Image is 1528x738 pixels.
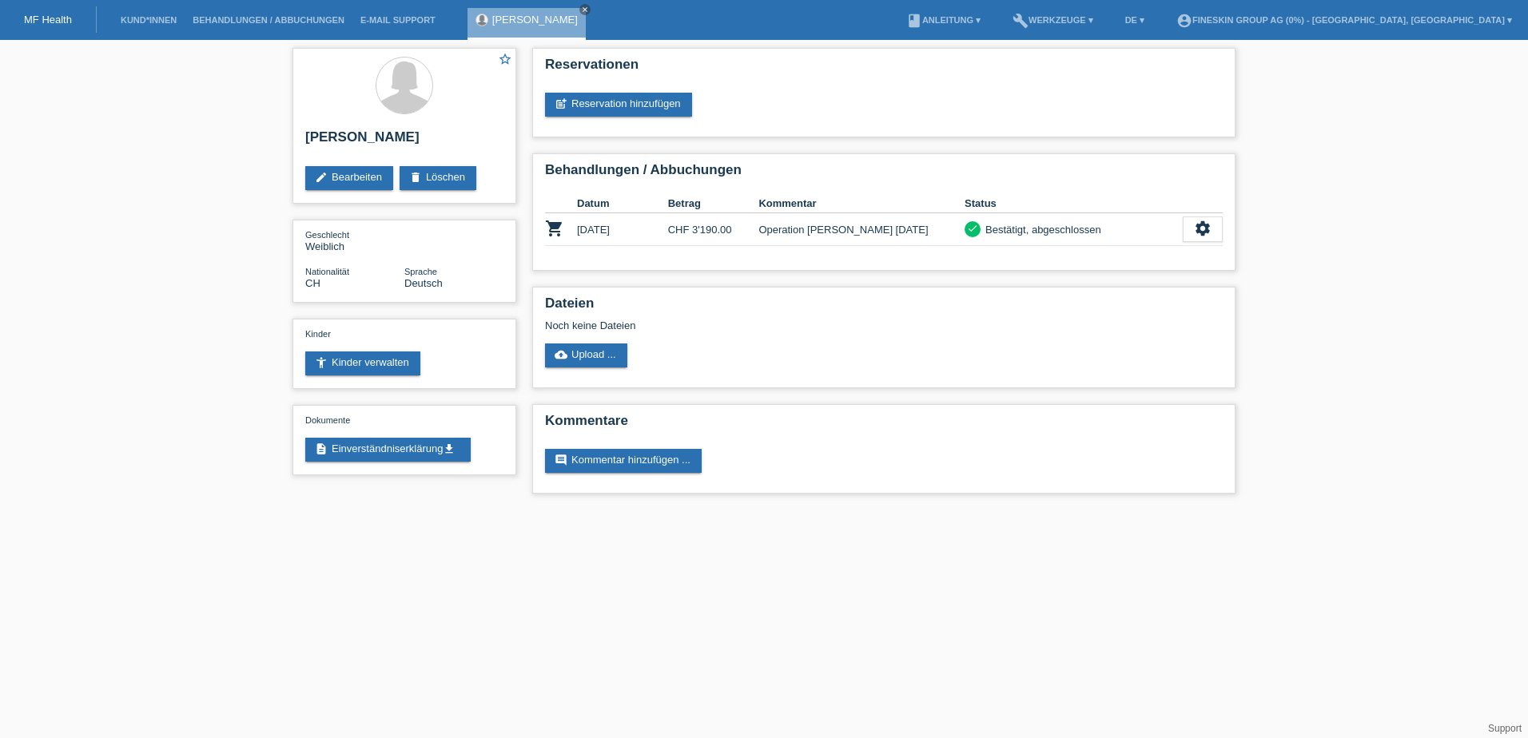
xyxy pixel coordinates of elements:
[498,52,512,66] i: star_border
[545,343,627,367] a: cloud_uploadUpload ...
[1117,15,1152,25] a: DE ▾
[315,442,328,455] i: description
[545,449,702,473] a: commentKommentar hinzufügen ...
[545,162,1223,186] h2: Behandlungen / Abbuchungen
[577,194,668,213] th: Datum
[1194,220,1212,237] i: settings
[400,166,476,190] a: deleteLöschen
[1488,723,1522,734] a: Support
[305,230,349,240] span: Geschlecht
[545,296,1223,319] h2: Dateien
[1168,15,1520,25] a: account_circleFineSkin Group AG (0%) - [GEOGRAPHIC_DATA], [GEOGRAPHIC_DATA] ▾
[113,15,185,25] a: Kund*innen
[545,413,1223,437] h2: Kommentare
[305,166,393,190] a: editBearbeiten
[305,277,320,289] span: Schweiz
[305,415,350,425] span: Dokumente
[668,213,759,246] td: CHF 3'190.00
[492,14,578,26] a: [PERSON_NAME]
[555,454,567,466] i: comment
[898,15,989,25] a: bookAnleitung ▾
[185,15,352,25] a: Behandlungen / Abbuchungen
[24,14,72,26] a: MF Health
[305,329,331,339] span: Kinder
[555,97,567,110] i: post_add
[409,171,422,184] i: delete
[305,267,349,276] span: Nationalität
[545,319,1033,331] div: Noch keine Dateien
[545,93,692,117] a: post_addReservation hinzufügen
[668,194,759,213] th: Betrag
[305,351,420,375] a: accessibility_newKinder verwalten
[545,219,564,238] i: POSP00028730
[498,52,512,69] a: star_border
[581,6,589,14] i: close
[1005,15,1101,25] a: buildWerkzeuge ▾
[1013,13,1029,29] i: build
[758,213,965,246] td: Operation [PERSON_NAME] [DATE]
[315,171,328,184] i: edit
[967,223,978,234] i: check
[404,277,443,289] span: Deutsch
[555,348,567,361] i: cloud_upload
[404,267,437,276] span: Sprache
[545,57,1223,81] h2: Reservationen
[305,228,404,252] div: Weiblich
[981,221,1101,238] div: Bestätigt, abgeschlossen
[305,438,471,462] a: descriptionEinverständniserklärungget_app
[305,129,503,153] h2: [PERSON_NAME]
[965,194,1183,213] th: Status
[443,442,456,455] i: get_app
[315,356,328,369] i: accessibility_new
[577,213,668,246] td: [DATE]
[906,13,922,29] i: book
[1176,13,1192,29] i: account_circle
[758,194,965,213] th: Kommentar
[352,15,444,25] a: E-Mail Support
[579,4,591,15] a: close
